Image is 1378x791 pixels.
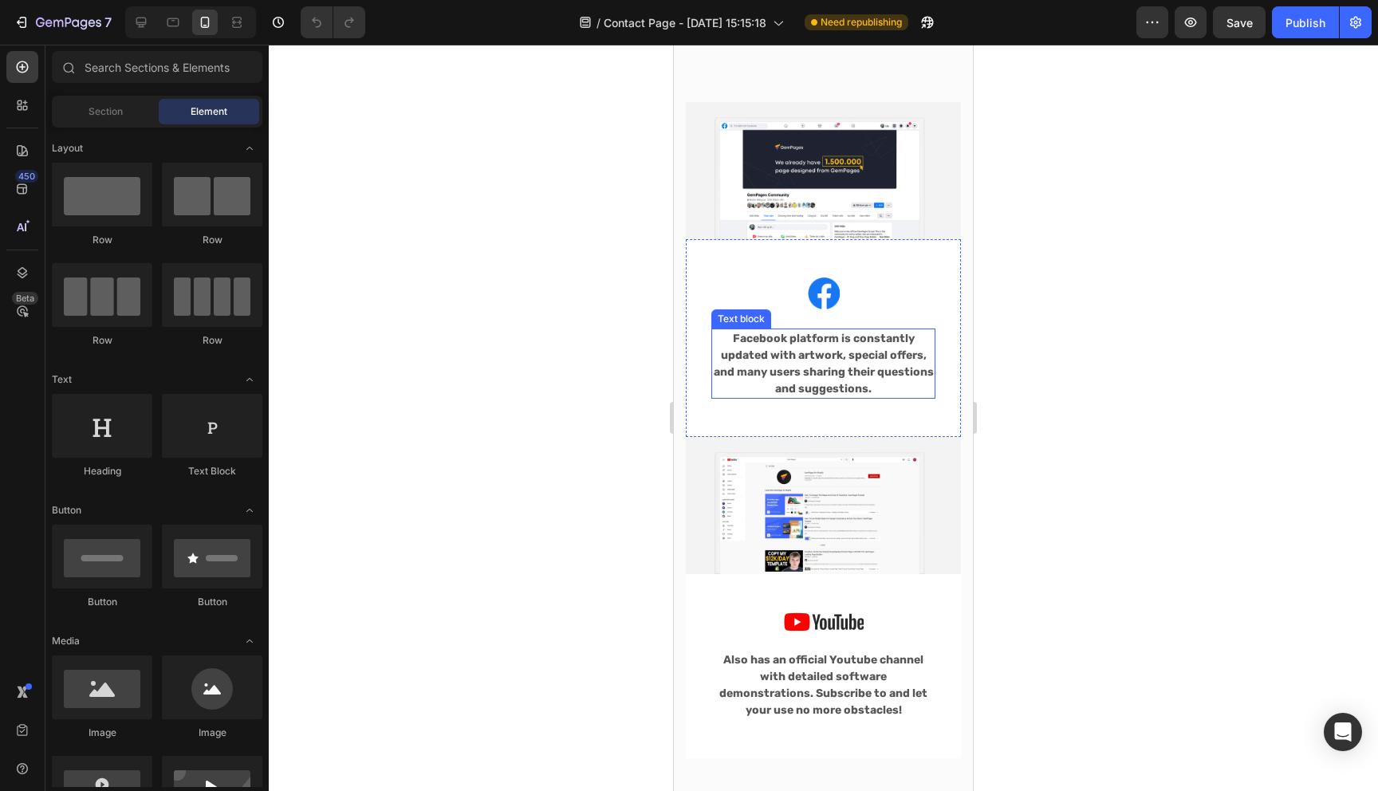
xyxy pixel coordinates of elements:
[596,14,600,31] span: /
[1213,6,1266,38] button: Save
[52,372,72,387] span: Text
[237,136,262,161] span: Toggle open
[674,45,973,791] iframe: Design area
[301,6,365,38] div: Undo/Redo
[1226,16,1253,30] span: Save
[52,141,83,155] span: Layout
[52,595,152,609] div: Button
[52,726,152,740] div: Image
[1285,14,1325,31] div: Publish
[12,292,38,305] div: Beta
[15,170,38,183] div: 450
[52,464,152,478] div: Heading
[237,628,262,654] span: Toggle open
[162,233,262,247] div: Row
[104,13,112,32] p: 7
[162,726,262,740] div: Image
[1272,6,1339,38] button: Publish
[237,367,262,392] span: Toggle open
[52,233,152,247] div: Row
[191,104,227,119] span: Element
[604,14,766,31] span: Contact Page - [DATE] 15:15:18
[162,333,262,348] div: Row
[52,503,81,517] span: Button
[162,595,262,609] div: Button
[821,15,902,30] span: Need republishing
[52,634,80,648] span: Media
[237,498,262,523] span: Toggle open
[6,6,119,38] button: 7
[52,51,262,83] input: Search Sections & Elements
[162,464,262,478] div: Text Block
[1324,713,1362,751] div: Open Intercom Messenger
[89,104,123,119] span: Section
[52,333,152,348] div: Row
